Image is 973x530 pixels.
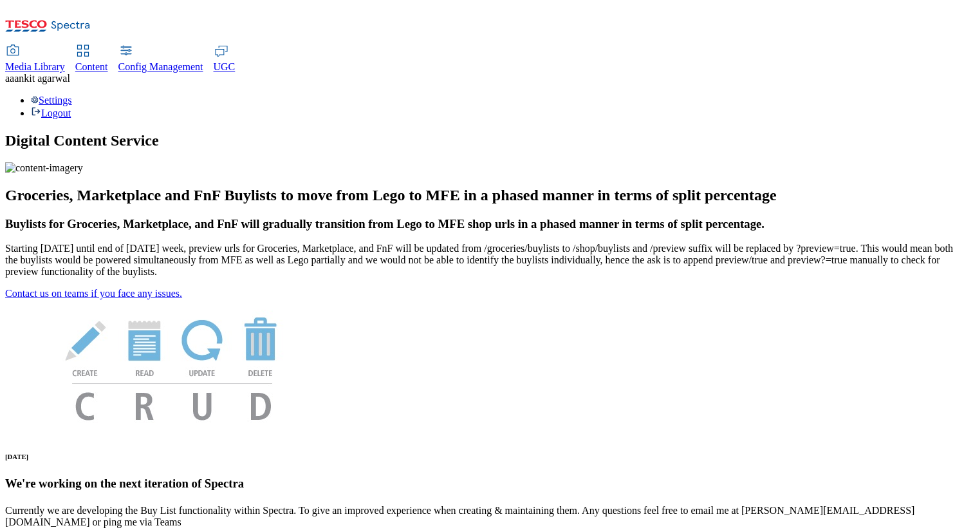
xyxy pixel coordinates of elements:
[5,217,968,231] h3: Buylists for Groceries, Marketplace, and FnF will gradually transition from Lego to MFE shop urls...
[75,46,108,73] a: Content
[118,46,203,73] a: Config Management
[5,187,968,204] h2: Groceries, Marketplace and FnF Buylists to move from Lego to MFE in a phased manner in terms of s...
[5,46,65,73] a: Media Library
[5,243,968,278] p: Starting [DATE] until end of [DATE] week, preview urls for Groceries, Marketplace, and FnF will b...
[5,299,340,434] img: News Image
[5,162,83,174] img: content-imagery
[5,73,14,84] span: aa
[214,61,236,72] span: UGC
[5,61,65,72] span: Media Library
[31,108,71,118] a: Logout
[5,505,968,528] p: Currently we are developing the Buy List functionality within Spectra. To give an improved experi...
[5,132,968,149] h1: Digital Content Service
[31,95,72,106] a: Settings
[5,288,182,299] a: Contact us on teams if you face any issues.
[118,61,203,72] span: Config Management
[5,453,968,460] h6: [DATE]
[214,46,236,73] a: UGC
[75,61,108,72] span: Content
[14,73,70,84] span: ankit agarwal
[5,477,968,491] h3: We're working on the next iteration of Spectra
